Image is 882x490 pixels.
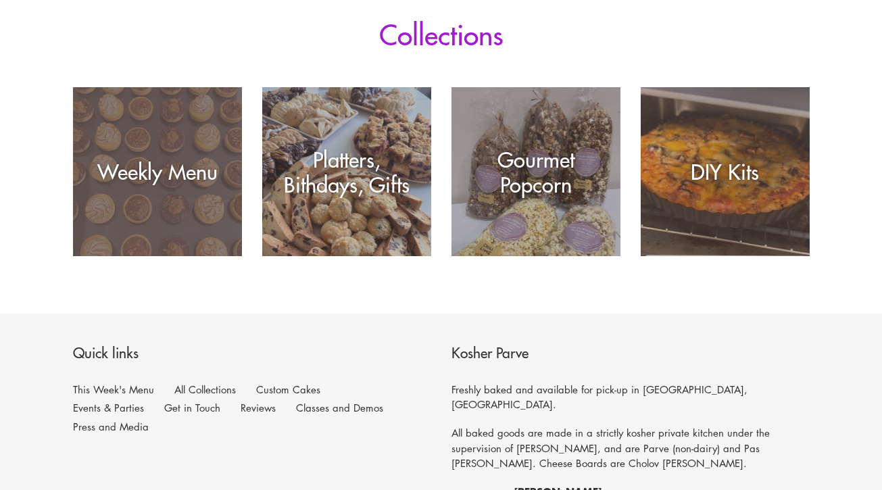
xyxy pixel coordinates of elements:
[451,87,620,256] a: Gourmet Popcorn
[241,401,276,414] a: Reviews
[641,87,810,256] a: DIY Kits
[451,425,810,471] p: All baked goods are made in a strictly kosher private kitchen under the supervision of [PERSON_NA...
[73,344,431,365] p: Quick links
[296,401,383,414] a: Classes and Demos
[641,160,810,185] div: DIY Kits
[73,160,242,185] div: Weekly Menu
[73,17,810,50] h1: Collections
[451,382,810,412] p: Freshly baked and available for pick-up in [GEOGRAPHIC_DATA],[GEOGRAPHIC_DATA].
[451,344,810,365] p: Kosher Parve
[164,401,220,414] a: Get in Touch
[73,383,154,396] a: This Week's Menu
[451,147,620,197] div: Gourmet Popcorn
[73,401,144,414] a: Events & Parties
[262,147,431,197] div: Platters, Bithdays, Gifts
[256,383,320,396] a: Custom Cakes
[73,87,242,256] a: Weekly Menu
[174,383,236,396] a: All Collections
[262,87,431,256] a: Platters, Bithdays, Gifts
[73,420,149,433] a: Press and Media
